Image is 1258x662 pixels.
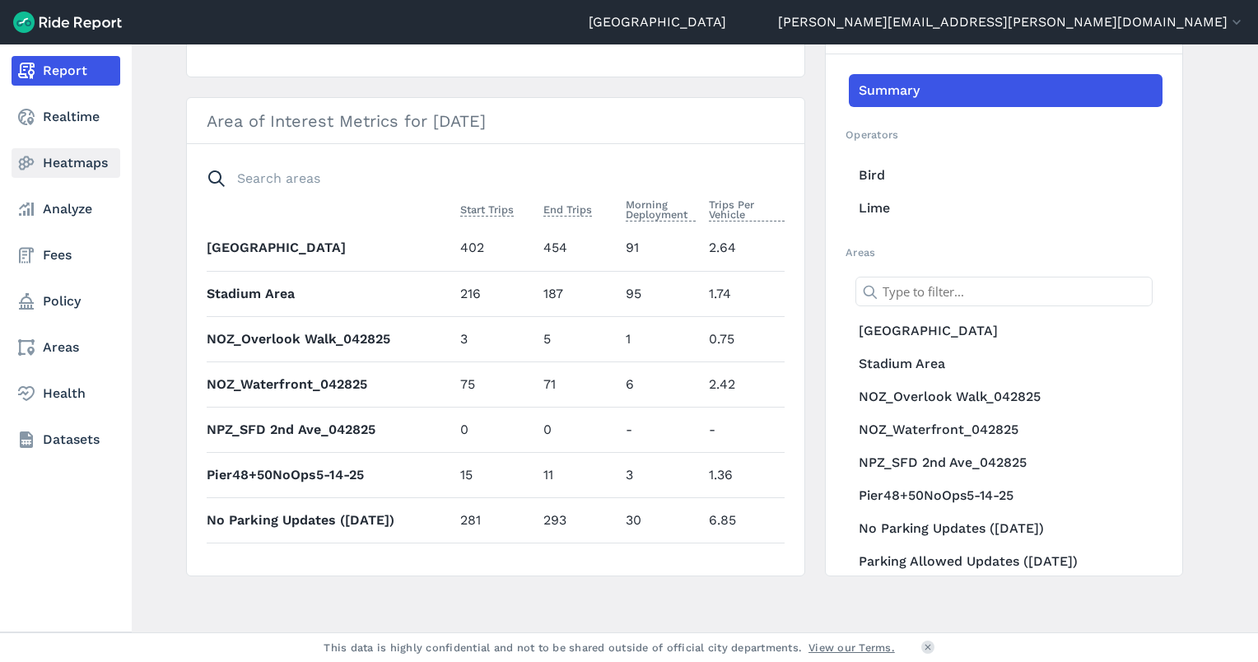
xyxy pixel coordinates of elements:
span: Start Trips [460,200,514,217]
h2: Areas [846,245,1162,260]
td: 30 [619,497,702,543]
td: 281 [454,497,537,543]
a: Lime [849,192,1162,225]
button: Trips Per Vehicle [709,195,785,225]
td: 91 [619,226,702,271]
td: 0 [454,407,537,452]
span: Trips Per Vehicle [709,195,785,221]
td: 35 [537,543,620,588]
td: 0 [537,407,620,452]
td: 187 [537,271,620,316]
td: 3 [619,452,702,497]
a: Summary [849,74,1162,107]
a: No Parking Updates ([DATE]) [849,512,1162,545]
th: Parking Allowed Updates ([DATE]) [207,543,454,588]
a: Analyze [12,194,120,224]
a: [GEOGRAPHIC_DATA] [589,12,726,32]
a: Health [12,379,120,408]
input: Search areas [197,164,775,193]
th: NOZ_Overlook Walk_042825 [207,316,454,361]
a: Datasets [12,425,120,455]
a: NOZ_Waterfront_042825 [849,413,1162,446]
a: NOZ_Overlook Walk_042825 [849,380,1162,413]
a: Report [12,56,120,86]
td: - [702,407,785,452]
a: View our Terms. [808,640,895,655]
td: 11 [537,452,620,497]
a: Heatmaps [12,148,120,178]
a: [GEOGRAPHIC_DATA] [849,315,1162,347]
td: 1.36 [702,452,785,497]
h3: Area of Interest Metrics for [DATE] [187,98,804,144]
input: Type to filter... [855,277,1153,306]
td: 6 [619,361,702,407]
td: 1 [619,316,702,361]
img: Ride Report [13,12,122,33]
a: Bird [849,159,1162,192]
td: - [619,407,702,452]
td: 293 [537,497,620,543]
a: Parking Allowed Updates ([DATE]) [849,545,1162,578]
th: Stadium Area [207,271,454,316]
th: [GEOGRAPHIC_DATA] [207,226,454,271]
a: Realtime [12,102,120,132]
span: End Trips [543,200,592,217]
td: 71 [537,361,620,407]
td: 2.64 [702,226,785,271]
td: 2.42 [702,361,785,407]
h2: Operators [846,127,1162,142]
td: 75 [454,361,537,407]
td: 5.2 [702,543,785,588]
span: Morning Deployment [626,195,696,221]
a: Stadium Area [849,347,1162,380]
td: 3 [454,316,537,361]
td: 216 [454,271,537,316]
td: 0.75 [702,316,785,361]
a: Areas [12,333,120,362]
button: Start Trips [460,200,514,220]
a: NPZ_SFD 2nd Ave_042825 [849,446,1162,479]
td: 26 [454,543,537,588]
button: [PERSON_NAME][EMAIL_ADDRESS][PERSON_NAME][DOMAIN_NAME] [778,12,1245,32]
button: End Trips [543,200,592,220]
td: 454 [537,226,620,271]
td: 6.85 [702,497,785,543]
td: 5 [537,316,620,361]
th: NPZ_SFD 2nd Ave_042825 [207,407,454,452]
a: Pier48+50NoOps5-14-25 [849,479,1162,512]
a: Policy [12,287,120,316]
th: Pier48+50NoOps5-14-25 [207,452,454,497]
td: 1.74 [702,271,785,316]
td: 15 [454,452,537,497]
td: 402 [454,226,537,271]
td: 3 [619,543,702,588]
th: No Parking Updates ([DATE]) [207,497,454,543]
a: Fees [12,240,120,270]
td: 95 [619,271,702,316]
button: Morning Deployment [626,195,696,225]
th: NOZ_Waterfront_042825 [207,361,454,407]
